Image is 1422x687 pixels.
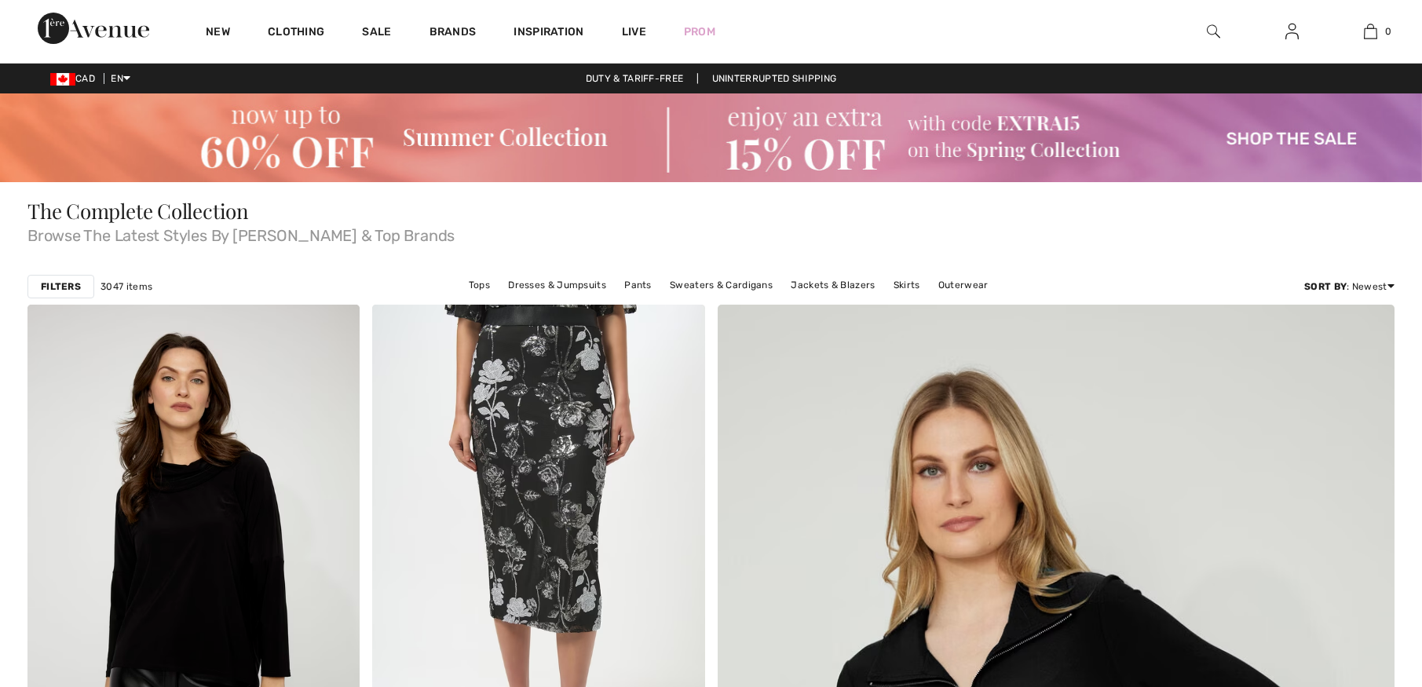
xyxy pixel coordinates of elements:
a: Outerwear [930,275,996,295]
img: Canadian Dollar [50,73,75,86]
span: EN [111,73,130,84]
img: My Info [1285,22,1299,41]
a: New [206,25,230,42]
a: Sale [362,25,391,42]
a: Tops [461,275,498,295]
a: Skirts [886,275,928,295]
img: search the website [1207,22,1220,41]
span: CAD [50,73,101,84]
a: Dresses & Jumpsuits [500,275,614,295]
span: The Complete Collection [27,197,249,225]
strong: Sort By [1304,281,1347,292]
span: Inspiration [514,25,583,42]
div: : Newest [1304,280,1395,294]
a: Live [622,24,646,40]
a: 0 [1332,22,1409,41]
a: Sweaters & Cardigans [662,275,780,295]
a: Sign In [1273,22,1311,42]
a: Pants [616,275,660,295]
span: 3047 items [101,280,152,294]
span: 0 [1385,24,1391,38]
img: 1ère Avenue [38,13,149,44]
strong: Filters [41,280,81,294]
span: Browse The Latest Styles By [PERSON_NAME] & Top Brands [27,221,1395,243]
a: Brands [430,25,477,42]
a: Clothing [268,25,324,42]
img: My Bag [1364,22,1377,41]
a: Jackets & Blazers [783,275,883,295]
a: Prom [684,24,715,40]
